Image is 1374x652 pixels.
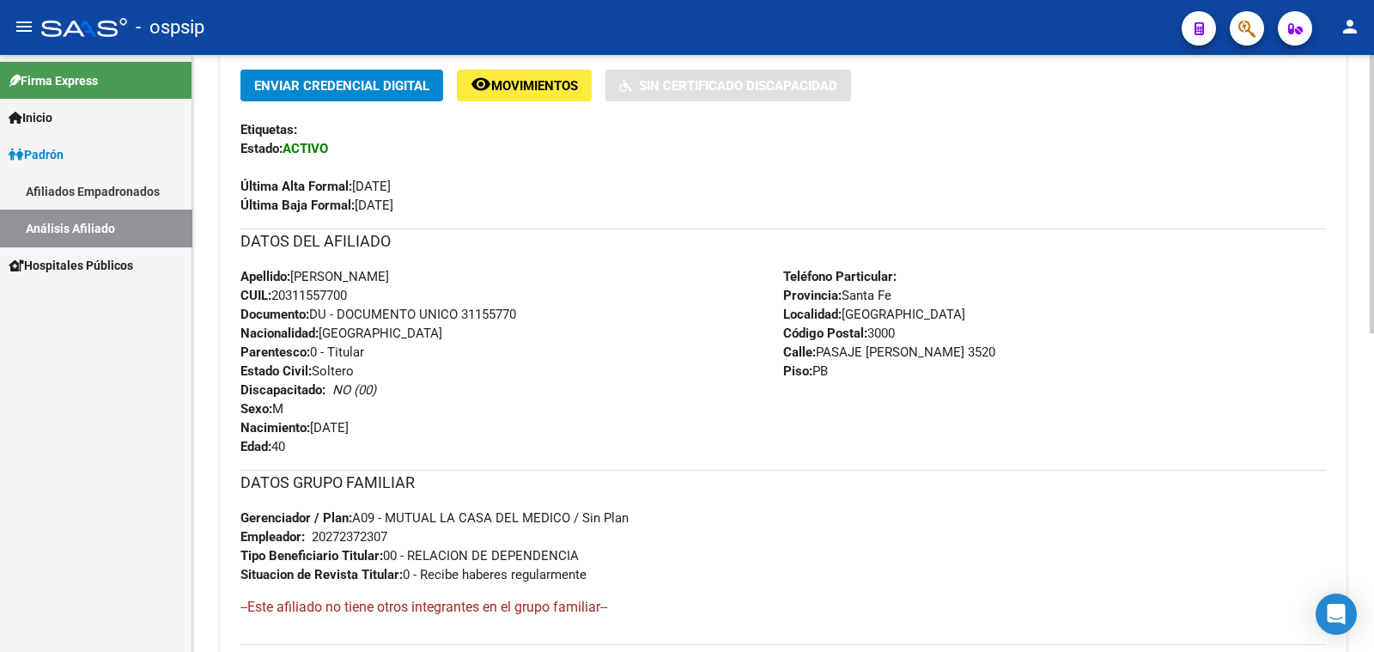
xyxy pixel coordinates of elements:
span: [PERSON_NAME] [240,269,389,284]
strong: ACTIVO [283,141,328,156]
strong: Piso: [783,363,812,379]
span: [DATE] [240,179,391,194]
strong: Etiquetas: [240,122,297,137]
div: 20272372307 [312,527,387,546]
span: Santa Fe [783,288,891,303]
strong: Apellido: [240,269,290,284]
i: NO (00) [332,382,376,398]
div: Open Intercom Messenger [1316,594,1357,635]
span: [DATE] [240,198,393,213]
strong: Empleador: [240,529,305,545]
button: Enviar Credencial Digital [240,70,443,101]
strong: Nacimiento: [240,420,310,436]
h3: DATOS DEL AFILIADO [240,229,1326,253]
span: Sin Certificado Discapacidad [639,78,837,94]
strong: Estado Civil: [240,363,312,379]
strong: Provincia: [783,288,842,303]
span: 20311557700 [240,288,347,303]
h3: DATOS GRUPO FAMILIAR [240,471,1326,495]
span: 40 [240,439,285,454]
span: - ospsip [136,9,204,46]
strong: Última Baja Formal: [240,198,355,213]
span: [DATE] [240,420,349,436]
strong: Código Postal: [783,326,867,341]
strong: Nacionalidad: [240,326,319,341]
mat-icon: person [1340,16,1360,37]
strong: Parentesco: [240,344,310,360]
span: Firma Express [9,71,98,90]
span: 00 - RELACION DE DEPENDENCIA [240,548,579,564]
strong: Edad: [240,439,271,454]
span: PASAJE [PERSON_NAME] 3520 [783,344,995,360]
strong: Tipo Beneficiario Titular: [240,548,383,564]
strong: Estado: [240,141,283,156]
strong: Sexo: [240,401,272,417]
span: Padrón [9,145,64,164]
strong: CUIL: [240,288,271,303]
span: Movimientos [491,78,578,94]
strong: Gerenciador / Plan: [240,510,352,526]
span: [GEOGRAPHIC_DATA] [783,307,965,322]
span: [GEOGRAPHIC_DATA] [240,326,442,341]
span: A09 - MUTUAL LA CASA DEL MEDICO / Sin Plan [240,510,629,526]
mat-icon: menu [14,16,34,37]
mat-icon: remove_red_eye [471,74,491,94]
span: 0 - Recibe haberes regularmente [240,567,587,582]
span: PB [783,363,828,379]
span: M [240,401,283,417]
span: Inicio [9,108,52,127]
span: 3000 [783,326,895,341]
button: Movimientos [457,70,592,101]
span: Soltero [240,363,354,379]
h4: --Este afiliado no tiene otros integrantes en el grupo familiar-- [240,598,1326,617]
span: DU - DOCUMENTO UNICO 31155770 [240,307,516,322]
strong: Documento: [240,307,309,322]
strong: Localidad: [783,307,842,322]
strong: Discapacitado: [240,382,325,398]
strong: Situacion de Revista Titular: [240,567,403,582]
span: Enviar Credencial Digital [254,78,429,94]
button: Sin Certificado Discapacidad [605,70,851,101]
span: Hospitales Públicos [9,256,133,275]
strong: Teléfono Particular: [783,269,897,284]
strong: Última Alta Formal: [240,179,352,194]
span: 0 - Titular [240,344,364,360]
strong: Calle: [783,344,816,360]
